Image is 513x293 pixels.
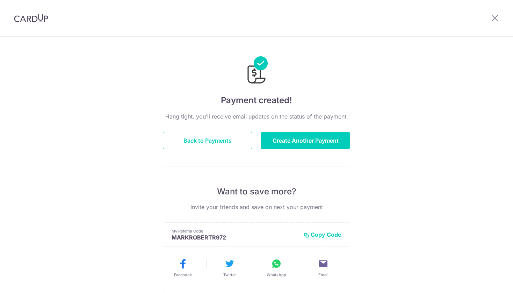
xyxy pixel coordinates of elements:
[245,56,268,86] img: Payments
[209,258,250,278] button: Twitter
[318,272,328,278] span: Email
[163,94,350,107] h4: Payment created!
[267,272,286,278] span: WhatsApp
[261,132,350,149] button: Create Another Payment
[14,14,48,22] img: CardUp
[163,132,252,149] button: Back to Payments
[223,272,236,278] span: Twitter
[172,228,298,234] p: My Referral Code
[304,231,341,238] button: Copy Code
[163,112,350,121] p: Hang tight, you’ll receive email updates on the status of the payment.
[174,272,192,278] span: Facebook
[163,186,350,197] p: Want to save more?
[162,258,203,278] button: Facebook
[256,258,297,278] button: WhatsApp
[163,203,350,211] p: Invite your friends and save on next your payment
[303,258,344,278] button: Email
[172,234,298,241] p: MARKROBERTR972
